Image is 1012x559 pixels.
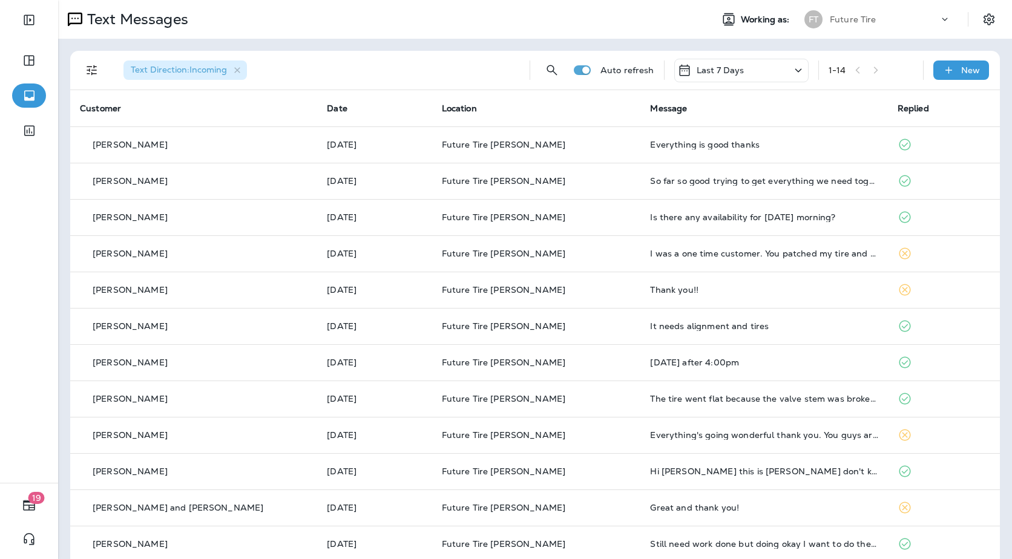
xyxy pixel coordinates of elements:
[12,8,46,32] button: Expand Sidebar
[327,539,422,549] p: Sep 23, 2025 08:25 AM
[442,393,566,404] span: Future Tire [PERSON_NAME]
[93,503,263,512] p: [PERSON_NAME] and [PERSON_NAME]
[327,103,347,114] span: Date
[650,358,878,367] div: Friday after 4:00pm
[327,212,422,222] p: Sep 29, 2025 01:40 PM
[650,466,878,476] div: Hi Eric this is John I don't know who you are but don't ever send me another text thank you
[327,394,422,404] p: Sep 23, 2025 01:49 PM
[327,466,422,476] p: Sep 23, 2025 10:44 AM
[442,538,566,549] span: Future Tire [PERSON_NAME]
[650,103,687,114] span: Message
[650,285,878,295] div: Thank you!!
[327,503,422,512] p: Sep 23, 2025 10:33 AM
[650,394,878,404] div: The tire went flat because the valve stem was broken, perhaps during the mounting of the new tire...
[442,175,566,186] span: Future Tire [PERSON_NAME]
[80,103,121,114] span: Customer
[898,103,929,114] span: Replied
[442,430,566,440] span: Future Tire [PERSON_NAME]
[829,65,846,75] div: 1 - 14
[93,140,168,149] p: [PERSON_NAME]
[600,65,654,75] p: Auto refresh
[131,64,227,75] span: Text Direction : Incoming
[442,357,566,368] span: Future Tire [PERSON_NAME]
[327,249,422,258] p: Sep 28, 2025 08:25 AM
[442,284,566,295] span: Future Tire [PERSON_NAME]
[830,15,876,24] p: Future Tire
[327,358,422,367] p: Sep 23, 2025 02:38 PM
[93,539,168,549] p: [PERSON_NAME]
[961,65,980,75] p: New
[93,249,168,258] p: [PERSON_NAME]
[650,321,878,331] div: It needs alignment and tires
[327,140,422,149] p: Sep 30, 2025 09:51 AM
[697,65,744,75] p: Last 7 Days
[28,492,45,504] span: 19
[80,58,104,82] button: Filters
[12,493,46,517] button: 19
[442,248,566,259] span: Future Tire [PERSON_NAME]
[93,176,168,186] p: [PERSON_NAME]
[327,321,422,331] p: Sep 24, 2025 09:12 AM
[650,539,878,549] div: Still need work done but doing okay I want to do the front brakes in October
[442,502,566,513] span: Future Tire [PERSON_NAME]
[978,8,1000,30] button: Settings
[650,176,878,186] div: So far so good trying to get everything we need together to finish up
[93,466,168,476] p: [PERSON_NAME]
[650,249,878,258] div: I was a one time customer. You patched my tire and reassured me the one patch would be fine only ...
[93,430,168,440] p: [PERSON_NAME]
[327,285,422,295] p: Sep 24, 2025 04:41 PM
[650,212,878,222] div: Is there any availability for tomorrow morning?
[540,58,564,82] button: Search Messages
[82,10,188,28] p: Text Messages
[93,212,168,222] p: [PERSON_NAME]
[123,60,247,80] div: Text Direction:Incoming
[650,430,878,440] div: Everything's going wonderful thank you. You guys are awesome.
[93,321,168,331] p: [PERSON_NAME]
[804,10,823,28] div: FT
[93,394,168,404] p: [PERSON_NAME]
[650,140,878,149] div: Everything is good thanks
[327,430,422,440] p: Sep 23, 2025 11:49 AM
[442,139,566,150] span: Future Tire [PERSON_NAME]
[741,15,792,25] span: Working as:
[442,466,566,477] span: Future Tire [PERSON_NAME]
[442,321,566,332] span: Future Tire [PERSON_NAME]
[442,103,477,114] span: Location
[442,212,566,223] span: Future Tire [PERSON_NAME]
[93,285,168,295] p: [PERSON_NAME]
[93,358,168,367] p: [PERSON_NAME]
[327,176,422,186] p: Sep 30, 2025 08:28 AM
[650,503,878,512] div: Great and thank you!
